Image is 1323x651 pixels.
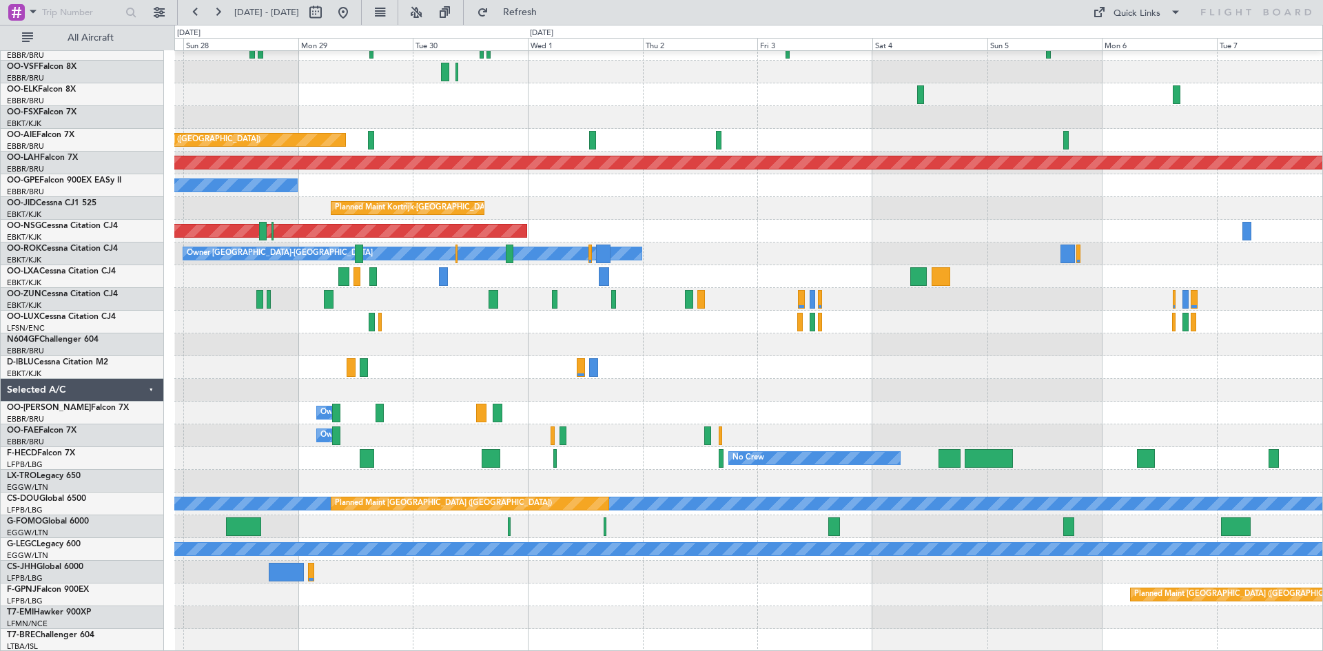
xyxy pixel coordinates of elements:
[7,586,37,594] span: F-GPNJ
[7,335,99,344] a: N604GFChallenger 604
[298,38,413,50] div: Mon 29
[7,426,39,435] span: OO-FAE
[7,495,86,503] a: CS-DOUGlobal 6500
[1102,38,1217,50] div: Mon 6
[7,540,37,548] span: G-LEGC
[7,176,39,185] span: OO-GPE
[7,96,44,106] a: EBBR/BRU
[7,404,91,412] span: OO-[PERSON_NAME]
[7,472,81,480] a: LX-TROLegacy 650
[7,472,37,480] span: LX-TRO
[7,118,41,129] a: EBKT/KJK
[7,209,41,220] a: EBKT/KJK
[7,108,39,116] span: OO-FSX
[320,425,414,446] div: Owner Melsbroek Air Base
[7,85,38,94] span: OO-ELK
[7,164,44,174] a: EBBR/BRU
[7,449,37,457] span: F-HECD
[7,313,39,321] span: OO-LUX
[7,482,48,493] a: EGGW/LTN
[7,563,37,571] span: CS-JHH
[7,245,118,253] a: OO-ROKCessna Citation CJ4
[183,38,298,50] div: Sun 28
[7,245,41,253] span: OO-ROK
[7,505,43,515] a: LFPB/LBG
[177,28,201,39] div: [DATE]
[757,38,872,50] div: Fri 3
[335,493,552,514] div: Planned Maint [GEOGRAPHIC_DATA] ([GEOGRAPHIC_DATA])
[7,358,108,366] a: D-IBLUCessna Citation M2
[7,187,44,197] a: EBBR/BRU
[7,437,44,447] a: EBBR/BRU
[872,38,987,50] div: Sat 4
[7,631,94,639] a: T7-BREChallenger 604
[7,459,43,470] a: LFPB/LBG
[7,85,76,94] a: OO-ELKFalcon 8X
[528,38,643,50] div: Wed 1
[7,426,76,435] a: OO-FAEFalcon 7X
[7,108,76,116] a: OO-FSXFalcon 7X
[7,154,78,162] a: OO-LAHFalcon 7X
[7,313,116,321] a: OO-LUXCessna Citation CJ4
[36,33,145,43] span: All Aircraft
[7,517,89,526] a: G-FOMOGlobal 6000
[7,267,39,276] span: OO-LXA
[7,222,41,230] span: OO-NSG
[7,73,44,83] a: EBBR/BRU
[7,131,74,139] a: OO-AIEFalcon 7X
[7,300,41,311] a: EBKT/KJK
[7,346,44,356] a: EBBR/BRU
[7,414,44,424] a: EBBR/BRU
[7,573,43,583] a: LFPB/LBG
[7,141,44,152] a: EBBR/BRU
[7,608,91,617] a: T7-EMIHawker 900XP
[7,619,48,629] a: LFMN/NCE
[7,50,44,61] a: EBBR/BRU
[7,540,81,548] a: G-LEGCLegacy 600
[7,63,39,71] span: OO-VSF
[7,290,41,298] span: OO-ZUN
[7,495,39,503] span: CS-DOU
[7,631,35,639] span: T7-BRE
[335,198,495,218] div: Planned Maint Kortrijk-[GEOGRAPHIC_DATA]
[7,199,36,207] span: OO-JID
[7,563,83,571] a: CS-JHHGlobal 6000
[42,2,121,23] input: Trip Number
[7,369,41,379] a: EBKT/KJK
[413,38,528,50] div: Tue 30
[7,232,41,242] a: EBKT/KJK
[7,255,41,265] a: EBKT/KJK
[491,8,549,17] span: Refresh
[471,1,553,23] button: Refresh
[7,278,41,288] a: EBKT/KJK
[7,335,39,344] span: N604GF
[7,550,48,561] a: EGGW/LTN
[7,449,75,457] a: F-HECDFalcon 7X
[234,6,299,19] span: [DATE] - [DATE]
[7,323,45,333] a: LFSN/ENC
[987,38,1102,50] div: Sun 5
[1114,7,1160,21] div: Quick Links
[7,131,37,139] span: OO-AIE
[15,27,150,49] button: All Aircraft
[7,608,34,617] span: T7-EMI
[7,517,42,526] span: G-FOMO
[187,243,373,264] div: Owner [GEOGRAPHIC_DATA]-[GEOGRAPHIC_DATA]
[732,448,764,468] div: No Crew
[7,176,121,185] a: OO-GPEFalcon 900EX EASy II
[7,586,89,594] a: F-GPNJFalcon 900EX
[7,199,96,207] a: OO-JIDCessna CJ1 525
[7,404,129,412] a: OO-[PERSON_NAME]Falcon 7X
[7,358,34,366] span: D-IBLU
[7,596,43,606] a: LFPB/LBG
[643,38,758,50] div: Thu 2
[7,290,118,298] a: OO-ZUNCessna Citation CJ4
[7,267,116,276] a: OO-LXACessna Citation CJ4
[7,63,76,71] a: OO-VSFFalcon 8X
[530,28,553,39] div: [DATE]
[7,222,118,230] a: OO-NSGCessna Citation CJ4
[320,402,414,423] div: Owner Melsbroek Air Base
[7,154,40,162] span: OO-LAH
[1086,1,1188,23] button: Quick Links
[7,528,48,538] a: EGGW/LTN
